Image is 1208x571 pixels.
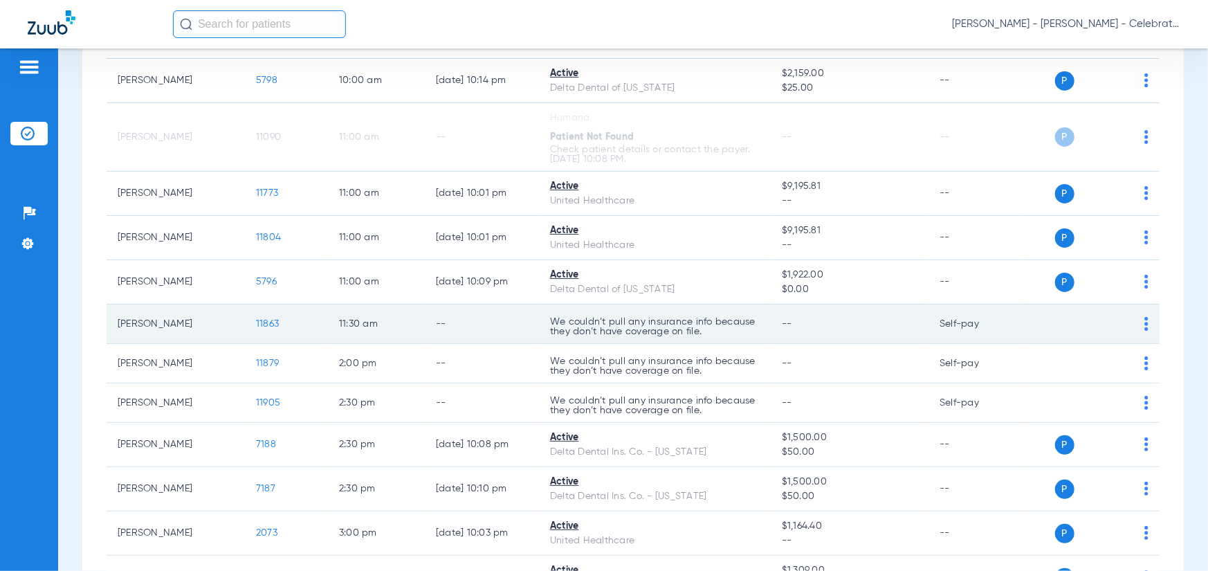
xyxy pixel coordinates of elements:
[782,194,917,208] span: --
[1055,480,1074,499] span: P
[782,224,917,238] span: $9,195.81
[550,224,760,238] div: Active
[1055,71,1074,91] span: P
[1144,130,1148,144] img: group-dot-blue.svg
[1144,396,1148,410] img: group-dot-blue.svg
[256,277,277,287] span: 5796
[256,359,279,368] span: 11879
[1055,435,1074,455] span: P
[928,511,1022,556] td: --
[550,445,760,460] div: Delta Dental Ins. Co. - [US_STATE]
[256,484,275,493] span: 7187
[1144,437,1148,451] img: group-dot-blue.svg
[328,260,425,305] td: 11:00 AM
[425,216,539,260] td: [DATE] 10:01 PM
[425,383,539,423] td: --
[782,519,917,534] span: $1,164.40
[782,359,792,368] span: --
[425,260,539,305] td: [DATE] 10:09 PM
[1144,186,1148,200] img: group-dot-blue.svg
[173,10,346,38] input: Search for patients
[425,172,539,216] td: [DATE] 10:01 PM
[425,103,539,172] td: --
[107,423,245,467] td: [PERSON_NAME]
[782,179,917,194] span: $9,195.81
[256,132,281,142] span: 11090
[328,383,425,423] td: 2:30 PM
[256,439,276,449] span: 7188
[107,172,245,216] td: [PERSON_NAME]
[928,260,1022,305] td: --
[328,305,425,344] td: 11:30 AM
[550,356,760,376] p: We couldn’t pull any insurance info because they don’t have coverage on file.
[952,17,1180,31] span: [PERSON_NAME] - [PERSON_NAME] - Celebration Pediatric Dentistry
[928,216,1022,260] td: --
[425,59,539,103] td: [DATE] 10:14 PM
[328,172,425,216] td: 11:00 AM
[928,103,1022,172] td: --
[1055,184,1074,203] span: P
[550,132,634,142] span: Patient Not Found
[328,344,425,383] td: 2:00 PM
[782,282,917,297] span: $0.00
[550,430,760,445] div: Active
[1144,317,1148,331] img: group-dot-blue.svg
[550,282,760,297] div: Delta Dental of [US_STATE]
[256,528,277,538] span: 2073
[425,511,539,556] td: [DATE] 10:03 PM
[1055,524,1074,543] span: P
[425,344,539,383] td: --
[107,103,245,172] td: [PERSON_NAME]
[782,132,792,142] span: --
[256,188,278,198] span: 11773
[18,59,40,75] img: hamburger-icon
[550,489,760,504] div: Delta Dental Ins. Co. - [US_STATE]
[425,305,539,344] td: --
[1144,73,1148,87] img: group-dot-blue.svg
[782,445,917,460] span: $50.00
[256,75,277,85] span: 5798
[928,423,1022,467] td: --
[782,398,792,408] span: --
[328,216,425,260] td: 11:00 AM
[1144,275,1148,289] img: group-dot-blue.svg
[328,423,425,467] td: 2:30 PM
[328,103,425,172] td: 11:00 AM
[782,319,792,329] span: --
[107,260,245,305] td: [PERSON_NAME]
[180,18,192,30] img: Search Icon
[425,467,539,511] td: [DATE] 10:10 PM
[550,111,760,125] div: Humana
[782,534,917,548] span: --
[328,511,425,556] td: 3:00 PM
[107,467,245,511] td: [PERSON_NAME]
[1055,273,1074,292] span: P
[928,383,1022,423] td: Self-pay
[928,467,1022,511] td: --
[107,216,245,260] td: [PERSON_NAME]
[328,467,425,511] td: 2:30 PM
[550,238,760,253] div: United Healthcare
[425,423,539,467] td: [DATE] 10:08 PM
[550,145,760,164] p: Check patient details or contact the payer. [DATE] 10:08 PM.
[928,344,1022,383] td: Self-pay
[782,489,917,504] span: $50.00
[782,81,917,96] span: $25.00
[1144,356,1148,370] img: group-dot-blue.svg
[928,59,1022,103] td: --
[782,268,917,282] span: $1,922.00
[550,534,760,548] div: United Healthcare
[256,398,280,408] span: 11905
[782,475,917,489] span: $1,500.00
[256,233,281,242] span: 11804
[1139,505,1208,571] iframe: Chat Widget
[550,268,760,282] div: Active
[928,305,1022,344] td: Self-pay
[1055,228,1074,248] span: P
[550,194,760,208] div: United Healthcare
[550,179,760,194] div: Active
[1055,127,1074,147] span: P
[550,66,760,81] div: Active
[107,305,245,344] td: [PERSON_NAME]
